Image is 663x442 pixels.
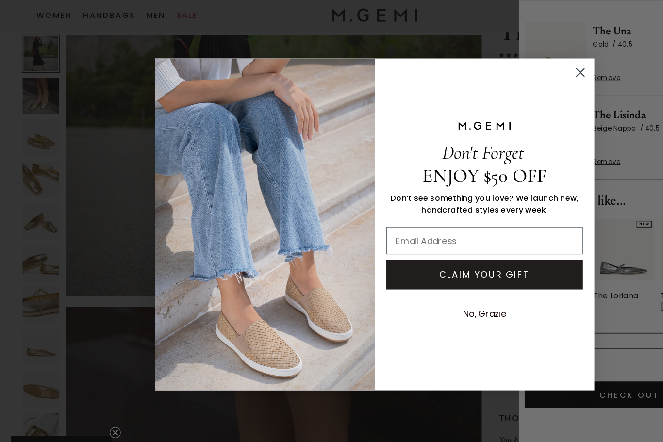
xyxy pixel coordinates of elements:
span: Don't Forget [391,147,464,168]
img: M.Gemi [137,74,331,367]
input: Email Address [342,223,515,247]
button: Close dialog [505,78,522,95]
button: CLAIM YOUR GIFT [342,252,515,278]
button: No, Grazie [405,288,453,312]
span: Don’t see something you love? We launch new, handcrafted styles every week. [346,193,512,213]
span: ENJOY $50 OFF [374,168,484,188]
img: M.GEMI [404,130,453,138]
